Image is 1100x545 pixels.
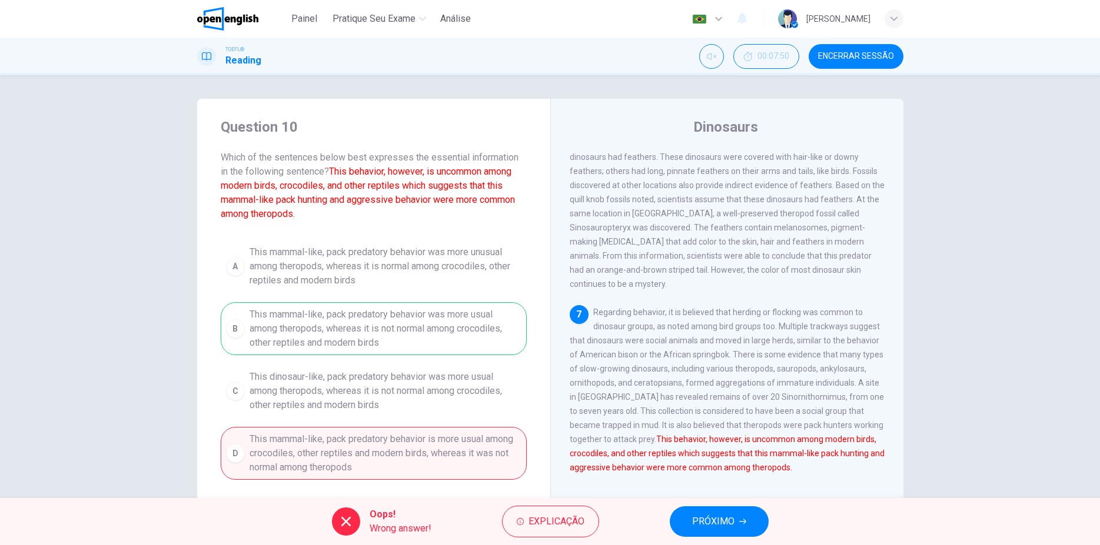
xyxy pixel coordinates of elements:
[529,513,584,530] span: Explicação
[221,151,527,221] span: Which of the sentences below best expresses the essential information in the following sentence?
[809,44,903,69] button: Encerrar Sessão
[670,506,769,537] button: PRÓXIMO
[291,12,317,26] span: Painel
[440,12,471,26] span: Análise
[733,44,799,69] button: 00:07:50
[370,521,431,536] span: Wrong answer!
[197,7,259,31] img: OpenEnglish logo
[806,12,870,26] div: [PERSON_NAME]
[693,118,758,136] h4: Dinosaurs
[370,507,431,521] span: Oops!
[436,8,476,29] button: Análise
[225,54,261,68] h1: Reading
[570,307,885,472] span: Regarding behavior, it is believed that herding or flocking was common to dinosaur groups, as not...
[570,434,885,472] font: This behavior, however, is uncommon among modern birds, crocodiles, and other reptiles which sugg...
[818,52,894,61] span: Encerrar Sessão
[285,8,323,29] button: Painel
[333,12,416,26] span: Pratique seu exame
[570,305,589,324] div: 7
[699,44,724,69] div: Desilenciar
[778,9,797,28] img: Profile picture
[733,44,799,69] div: Esconder
[692,513,735,530] span: PRÓXIMO
[328,8,431,29] button: Pratique seu exame
[692,15,707,24] img: pt
[197,7,286,31] a: OpenEnglish logo
[757,52,789,61] span: 00:07:50
[221,118,527,136] h4: Question 10
[502,506,599,537] button: Explicação
[221,166,515,219] font: This behavior, however, is uncommon among modern birds, crocodiles, and other reptiles which sugg...
[225,45,244,54] span: TOEFL®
